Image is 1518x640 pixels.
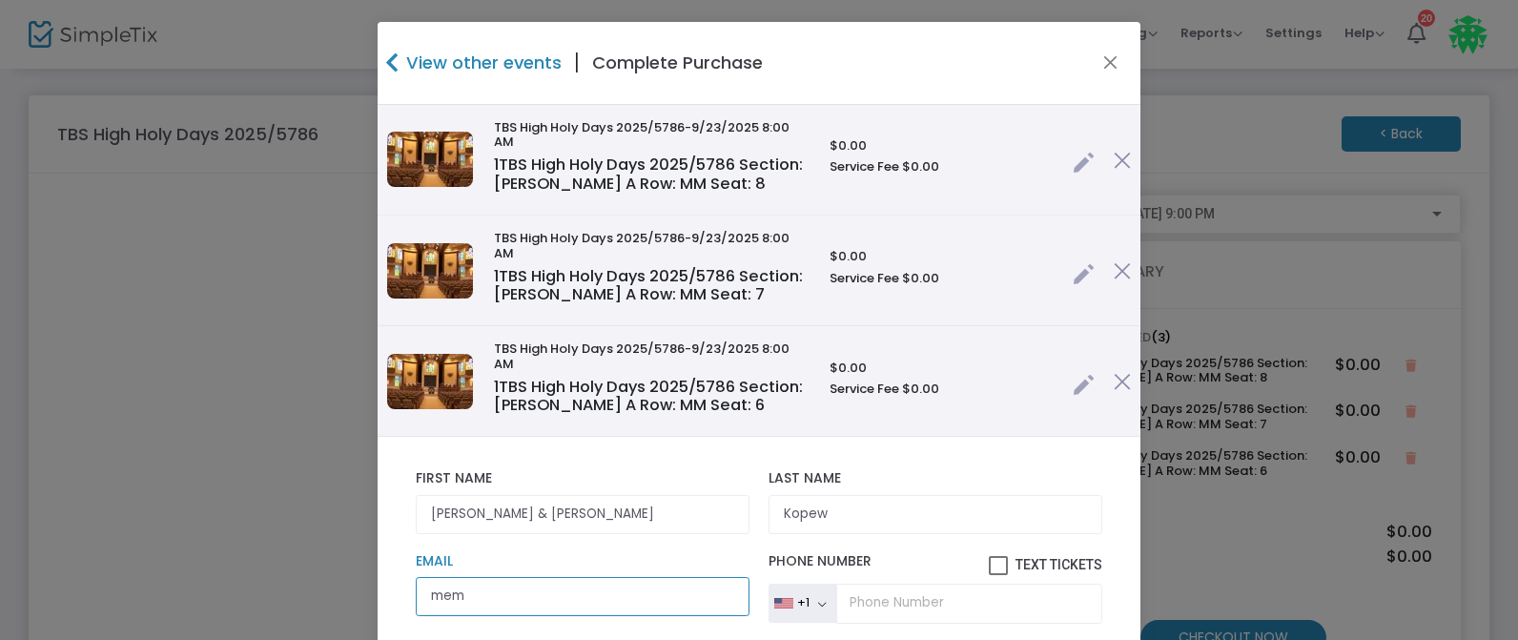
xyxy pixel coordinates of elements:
[494,229,790,262] span: -9/23/2025 8:00 AM
[387,132,473,187] img: 638830108398338133638513915947198156638211381632506999637922834859161978635718717922496427sanctua...
[494,341,810,371] h6: TBS High Holy Days 2025/5786
[830,271,1054,286] h6: Service Fee $0.00
[769,584,836,624] button: +1
[416,577,749,616] input: Email
[830,249,1054,264] h6: $0.00
[387,354,473,409] img: 638830108398338133638513915947198156638211381632506999637922834859161978635718717922496427sanctua...
[562,46,592,80] span: |
[592,50,763,75] h4: Complete Purchase
[830,361,1054,376] h6: $0.00
[494,118,790,152] span: -9/23/2025 8:00 AM
[387,243,473,299] img: 638830108398338133638513915947198156638211381632506999637922834859161978635718717922496427sanctua...
[1114,262,1131,279] img: cross.png
[416,470,749,487] label: First Name
[401,50,562,75] h4: View other events
[494,120,810,150] h6: TBS High Holy Days 2025/5786
[830,382,1054,397] h6: Service Fee $0.00
[416,553,749,570] label: Email
[769,495,1102,534] input: Last Name
[494,376,499,398] span: 1
[494,265,499,287] span: 1
[1114,373,1131,390] img: cross.png
[769,553,1102,576] label: Phone Number
[494,154,803,195] span: TBS High Holy Days 2025/5786 Section: [PERSON_NAME] A Row: MM Seat: 8
[797,595,810,610] div: +1
[494,231,810,260] h6: TBS High Holy Days 2025/5786
[494,340,790,373] span: -9/23/2025 8:00 AM
[494,376,803,417] span: TBS High Holy Days 2025/5786 Section: [PERSON_NAME] A Row: MM Seat: 6
[494,154,499,175] span: 1
[1098,51,1123,75] button: Close
[1114,152,1131,169] img: cross.png
[769,470,1102,487] label: Last Name
[1015,557,1102,572] span: Text Tickets
[836,584,1102,624] input: Phone Number
[494,265,803,306] span: TBS High Holy Days 2025/5786 Section: [PERSON_NAME] A Row: MM Seat: 7
[830,159,1054,175] h6: Service Fee $0.00
[830,138,1054,154] h6: $0.00
[416,495,749,534] input: First Name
